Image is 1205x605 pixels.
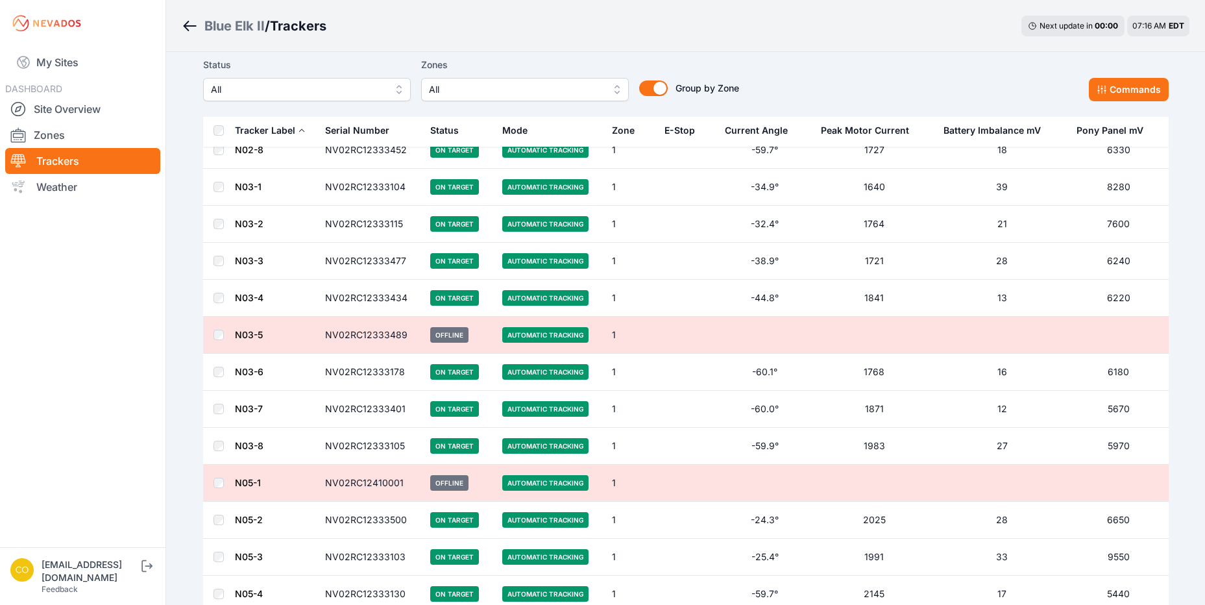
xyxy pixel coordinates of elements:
[235,329,263,340] a: N03-5
[717,391,812,428] td: -60.0°
[5,47,160,78] a: My Sites
[235,366,263,377] a: N03-6
[936,428,1068,465] td: 27
[5,96,160,122] a: Site Overview
[725,124,788,137] div: Current Angle
[270,17,326,35] h3: Trackers
[502,438,589,454] span: Automatic Tracking
[325,115,400,146] button: Serial Number
[317,391,423,428] td: NV02RC12333401
[813,539,936,576] td: 1991
[203,78,411,101] button: All
[235,551,263,562] a: N05-3
[502,586,589,602] span: Automatic Tracking
[1069,502,1169,539] td: 6650
[5,148,160,174] a: Trackers
[317,465,423,502] td: NV02RC12410001
[235,588,263,599] a: N05-4
[502,327,589,343] span: Automatic Tracking
[821,124,909,137] div: Peak Motor Current
[42,558,139,584] div: [EMAIL_ADDRESS][DOMAIN_NAME]
[1069,243,1169,280] td: 6240
[430,124,459,137] div: Status
[936,132,1068,169] td: 18
[676,82,739,93] span: Group by Zone
[502,124,528,137] div: Mode
[421,57,629,73] label: Zones
[717,539,812,576] td: -25.4°
[235,181,262,192] a: N03-1
[317,169,423,206] td: NV02RC12333104
[1069,206,1169,243] td: 7600
[502,290,589,306] span: Automatic Tracking
[604,206,657,243] td: 1
[1169,21,1184,31] span: EDT
[936,169,1068,206] td: 39
[1077,115,1154,146] button: Pony Panel mV
[813,243,936,280] td: 1721
[42,584,78,594] a: Feedback
[235,403,263,414] a: N03-7
[813,280,936,317] td: 1841
[502,253,589,269] span: Automatic Tracking
[813,391,936,428] td: 1871
[604,169,657,206] td: 1
[10,558,34,582] img: controlroomoperator@invenergy.com
[502,364,589,380] span: Automatic Tracking
[1069,391,1169,428] td: 5670
[430,438,479,454] span: On Target
[813,206,936,243] td: 1764
[936,539,1068,576] td: 33
[430,475,469,491] span: Offline
[604,428,657,465] td: 1
[1069,428,1169,465] td: 5970
[430,327,469,343] span: Offline
[235,124,295,137] div: Tracker Label
[502,115,538,146] button: Mode
[813,502,936,539] td: 2025
[5,122,160,148] a: Zones
[1069,280,1169,317] td: 6220
[1132,21,1166,31] span: 07:16 AM
[943,124,1041,137] div: Battery Imbalance mV
[1077,124,1143,137] div: Pony Panel mV
[604,280,657,317] td: 1
[936,391,1068,428] td: 12
[664,124,695,137] div: E-Stop
[1069,354,1169,391] td: 6180
[821,115,919,146] button: Peak Motor Current
[502,512,589,528] span: Automatic Tracking
[717,243,812,280] td: -38.9°
[430,512,479,528] span: On Target
[235,514,263,525] a: N05-2
[502,179,589,195] span: Automatic Tracking
[430,549,479,565] span: On Target
[1069,169,1169,206] td: 8280
[317,243,423,280] td: NV02RC12333477
[429,82,603,97] span: All
[936,280,1068,317] td: 13
[936,206,1068,243] td: 21
[604,391,657,428] td: 1
[502,401,589,417] span: Automatic Tracking
[936,354,1068,391] td: 16
[717,502,812,539] td: -24.3°
[235,292,263,303] a: N03-4
[430,179,479,195] span: On Target
[430,142,479,158] span: On Target
[430,401,479,417] span: On Target
[182,9,326,43] nav: Breadcrumb
[813,169,936,206] td: 1640
[717,280,812,317] td: -44.8°
[235,477,261,488] a: N05-1
[235,255,263,266] a: N03-3
[936,502,1068,539] td: 28
[612,124,635,137] div: Zone
[604,132,657,169] td: 1
[430,216,479,232] span: On Target
[317,206,423,243] td: NV02RC12333115
[5,174,160,200] a: Weather
[502,549,589,565] span: Automatic Tracking
[5,83,62,94] span: DASHBOARD
[1069,539,1169,576] td: 9550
